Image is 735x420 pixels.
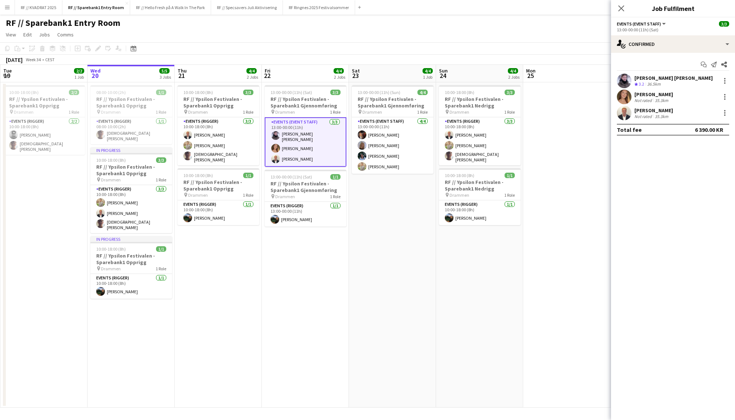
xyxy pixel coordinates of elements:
span: Fri [265,67,271,74]
span: 1 Role [156,266,166,271]
span: View [6,31,16,38]
a: Jobs [36,30,53,39]
span: Wed [90,67,101,74]
span: 21 [176,71,187,80]
div: [PERSON_NAME] [634,107,673,114]
app-job-card: 13:00-00:00 (11h) (Sat)1/1RF // Ypsilon Festivalen - Sparebank1 Gjennomføring Drammen1 RoleEvents... [265,170,346,227]
span: Sat [352,67,360,74]
a: View [3,30,19,39]
div: In progress [90,147,172,153]
app-job-card: 13:00-00:00 (11h) (Sun)4/4RF // Ypsilon Festivalen - Sparebank1 Gjennomføring Drammen1 RoleEvents... [352,85,433,174]
div: Not rated [634,98,653,103]
span: 25 [525,71,536,80]
h1: RF // Sparebank1 Entry Room [6,17,120,28]
div: 6 390.00 KR [695,126,723,133]
span: 2/2 [74,68,84,74]
div: 3 Jobs [160,74,171,80]
app-card-role: Events (Rigger)1/110:00-18:00 (8h)[PERSON_NAME] [90,274,172,299]
div: Not rated [634,114,653,119]
span: 3/3 [719,21,729,27]
span: 1 Role [156,109,166,115]
div: [PERSON_NAME] [PERSON_NAME] [634,75,713,81]
span: Drammen [101,266,121,271]
span: 20 [89,71,101,80]
app-job-card: 13:00-00:00 (11h) (Sat)3/3RF // Ypsilon Festivalen - Sparebank1 Gjennomføring Drammen1 RoleEvents... [265,85,346,167]
span: 10:00-18:00 (8h) [445,173,474,178]
a: Edit [20,30,35,39]
div: 2 Jobs [508,74,520,80]
button: Events (Event Staff) [617,21,667,27]
div: CEST [45,57,55,62]
app-job-card: 10:00-18:00 (8h)1/1RF // Ypsilon Festivalen - Sparebank1 Opprigg Drammen1 RoleEvents (Rigger)1/11... [178,168,259,225]
button: RF Ringnes 2025 Festivalsommer [283,0,355,15]
h3: Job Fulfilment [611,4,735,13]
div: In progress [90,236,172,242]
button: RF // Hello Fresh på A Walk In The Park [130,0,211,15]
span: 24 [438,71,448,80]
div: [PERSON_NAME] [634,91,673,98]
span: 2/2 [69,90,79,95]
span: 23 [351,71,360,80]
span: Drammen [362,109,382,115]
app-card-role: Events (Event Staff)3/313:00-00:00 (11h)[PERSON_NAME] [PERSON_NAME][PERSON_NAME][PERSON_NAME] [265,117,346,167]
span: 3/3 [330,90,341,95]
div: Confirmed [611,35,735,53]
span: 4/4 [423,68,433,74]
app-job-card: In progress10:00-18:00 (8h)3/3RF // Ypsilon Festivalen - Sparebank1 Opprigg Drammen1 RoleEvents (... [90,147,172,233]
app-job-card: 10:00-18:00 (8h)3/3RF // Ypsilon Festivalen - Sparebank1 Opprigg Drammen1 RoleEvents (Rigger)3/31... [178,85,259,165]
span: 10:00-18:00 (8h) [96,157,126,163]
span: 1 Role [330,109,341,115]
span: 10:00-18:00 (8h) [445,90,474,95]
h3: RF // Ypsilon Festivalen - Sparebank1 Gjennomføring [265,180,346,193]
span: 13:00-00:00 (11h) (Sat) [271,174,312,180]
a: Comms [54,30,77,39]
div: 2 Jobs [334,74,345,80]
app-card-role: Events (Rigger)3/310:00-18:00 (8h)[PERSON_NAME][PERSON_NAME][DEMOGRAPHIC_DATA][PERSON_NAME] [439,117,521,165]
span: 10:00-18:00 (8h) [9,90,39,95]
span: 1 Role [69,109,79,115]
h3: RF // Ypsilon Festivalen - Sparebank1 Opprigg [3,96,85,109]
div: 10:00-18:00 (8h)1/1RF // Ypsilon Festivalen - Sparebank1 Nedrigg Drammen1 RoleEvents (Rigger)1/11... [439,168,521,225]
app-job-card: 08:00-10:00 (2h)1/1RF // Ypsilon Festivalen - Sparebank1 Opprigg Drammen1 RoleEvents (Rigger)1/10... [90,85,172,144]
span: 3/3 [505,90,515,95]
span: 5/5 [159,68,170,74]
span: 10:00-18:00 (8h) [183,173,213,178]
span: 08:00-10:00 (2h) [96,90,126,95]
span: 1/1 [156,246,166,252]
div: In progress10:00-18:00 (8h)1/1RF // Ypsilon Festivalen - Sparebank1 Opprigg Drammen1 RoleEvents (... [90,236,172,299]
app-card-role: Events (Rigger)1/113:00-00:00 (11h)[PERSON_NAME] [265,202,346,227]
span: Tue [3,67,12,74]
div: 35.3km [653,98,670,103]
button: RF // Specsavers Juli Aktivisering [211,0,283,15]
h3: RF // Ypsilon Festivalen - Sparebank1 Opprigg [178,179,259,192]
span: 10:00-18:00 (8h) [96,246,126,252]
div: 13:00-00:00 (11h) (Sat) [617,27,729,32]
h3: RF // Ypsilon Festivalen - Sparebank1 Opprigg [90,164,172,177]
app-card-role: Events (Rigger)1/110:00-18:00 (8h)[PERSON_NAME] [178,200,259,225]
span: Drammen [275,109,295,115]
span: 3/3 [243,90,253,95]
app-card-role: Events (Rigger)3/310:00-18:00 (8h)[PERSON_NAME][PERSON_NAME][DEMOGRAPHIC_DATA][PERSON_NAME] [90,185,172,233]
span: Drammen [450,109,469,115]
span: 19 [2,71,12,80]
span: 1/1 [330,174,341,180]
span: 1 Role [243,109,253,115]
span: 4/4 [417,90,428,95]
span: 1 Role [504,192,515,198]
div: 35.3km [653,114,670,119]
span: 1/1 [243,173,253,178]
span: Events (Event Staff) [617,21,661,27]
app-card-role: Events (Rigger)3/310:00-18:00 (8h)[PERSON_NAME][PERSON_NAME][DEMOGRAPHIC_DATA][PERSON_NAME] [178,117,259,165]
h3: RF // Ypsilon Festivalen - Sparebank1 Gjennomføring [265,96,346,109]
app-card-role: Events (Rigger)2/210:00-18:00 (8h)[PERSON_NAME][DEMOGRAPHIC_DATA][PERSON_NAME] [3,117,85,155]
span: 4/4 [246,68,257,74]
div: 10:00-18:00 (8h)3/3RF // Ypsilon Festivalen - Sparebank1 Nedrigg Drammen1 RoleEvents (Rigger)3/31... [439,85,521,165]
span: Drammen [188,192,208,198]
div: 1 Job [74,74,84,80]
app-job-card: 10:00-18:00 (8h)2/2RF // Ypsilon Festivalen - Sparebank1 Opprigg Drammen1 RoleEvents (Rigger)2/21... [3,85,85,155]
